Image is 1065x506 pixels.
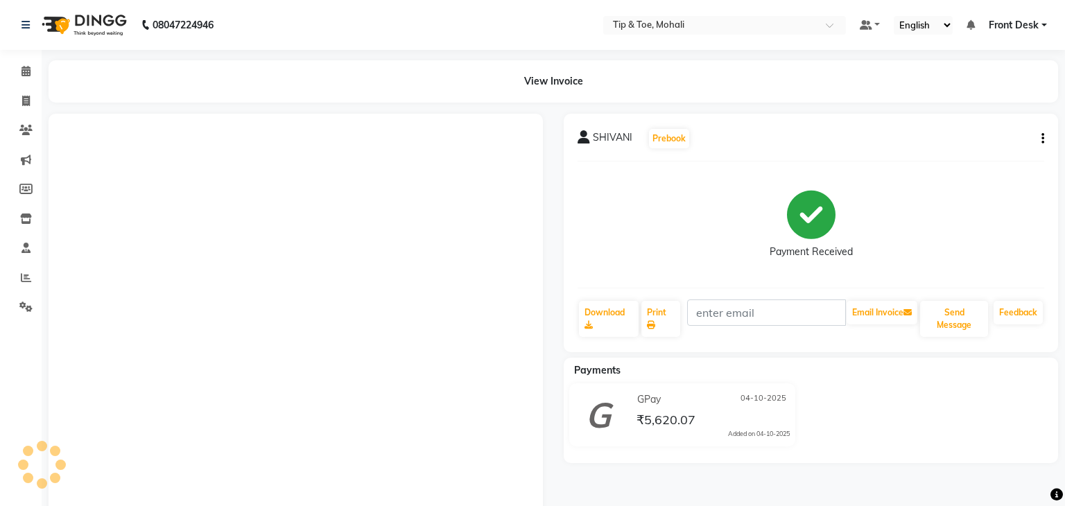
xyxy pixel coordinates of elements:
span: GPay [637,392,661,407]
input: enter email [687,299,846,326]
span: Payments [574,364,621,376]
div: Added on 04-10-2025 [728,429,790,439]
button: Send Message [920,301,988,337]
a: Feedback [994,301,1043,324]
div: View Invoice [49,60,1058,103]
button: Prebook [649,129,689,148]
div: Payment Received [770,245,853,259]
img: logo [35,6,130,44]
span: 04-10-2025 [741,392,786,407]
span: SHIVANI [593,130,632,150]
button: Email Invoice [847,301,917,324]
a: Download [579,301,639,337]
span: ₹5,620.07 [637,412,695,431]
b: 08047224946 [153,6,214,44]
a: Print [641,301,680,337]
span: Front Desk [989,18,1039,33]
